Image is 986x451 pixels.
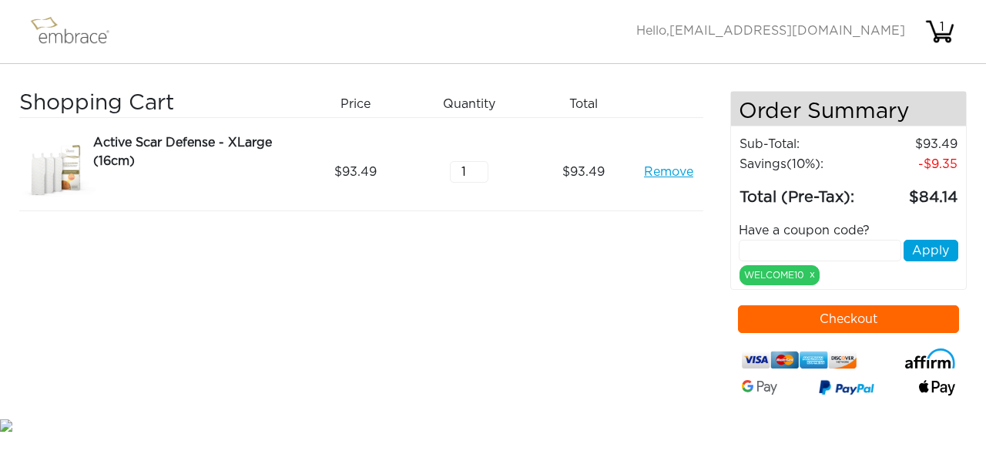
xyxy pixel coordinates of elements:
[924,25,955,37] a: 1
[334,163,377,181] span: 93.49
[919,380,955,395] img: fullApplePay.png
[904,240,958,261] button: Apply
[532,91,646,117] div: Total
[786,158,820,170] span: (10%)
[739,265,820,285] div: WELCOME10
[905,348,955,369] img: affirm-logo.svg
[860,154,958,174] td: 9.35
[304,91,418,117] div: Price
[727,221,971,240] div: Have a coupon code?
[669,25,905,37] span: [EMAIL_ADDRESS][DOMAIN_NAME]
[927,18,957,36] div: 1
[731,92,967,126] h4: Order Summary
[19,91,293,117] h3: Shopping Cart
[742,348,857,372] img: credit-cards.png
[819,377,875,400] img: paypal-v3.png
[739,154,860,174] td: Savings :
[742,380,778,394] img: Google-Pay-Logo.svg
[924,16,955,47] img: cart
[810,268,815,281] a: x
[636,25,905,37] span: Hello,
[27,12,127,51] img: logo.png
[739,134,860,154] td: Sub-Total:
[644,163,693,181] a: Remove
[738,305,960,333] button: Checkout
[93,133,293,170] div: Active Scar Defense - XLarge (16cm)
[562,163,605,181] span: 93.49
[860,174,958,210] td: 84.14
[19,133,96,210] img: a09f5d18-8da6-11e7-9c79-02e45ca4b85b.jpeg
[739,174,860,210] td: Total (Pre-Tax):
[443,95,495,113] span: Quantity
[860,134,958,154] td: 93.49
